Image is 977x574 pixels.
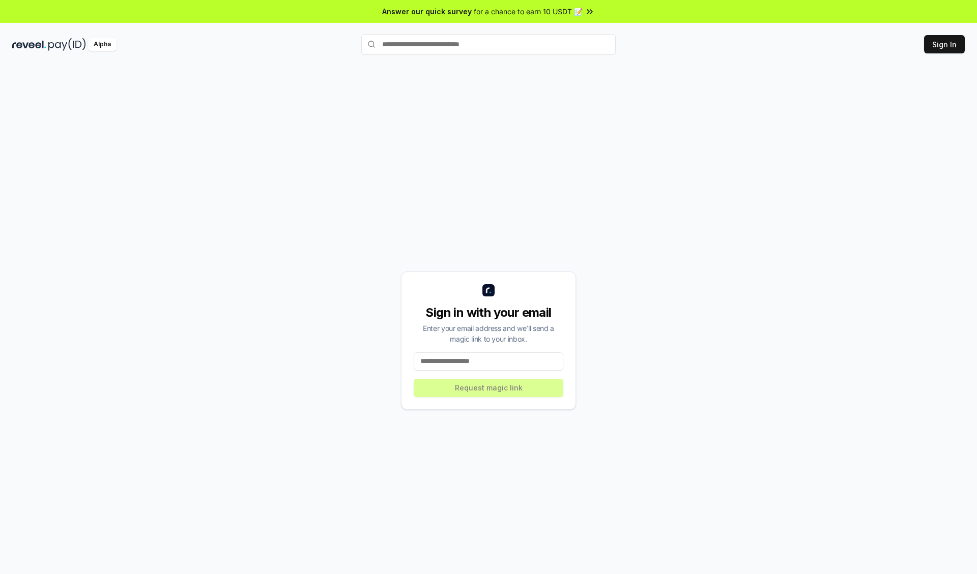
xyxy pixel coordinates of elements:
div: Alpha [88,38,117,51]
img: reveel_dark [12,38,46,51]
button: Sign In [924,35,965,53]
span: for a chance to earn 10 USDT 📝 [474,6,583,17]
span: Answer our quick survey [382,6,472,17]
img: logo_small [482,284,495,296]
img: pay_id [48,38,86,51]
div: Sign in with your email [414,305,563,321]
div: Enter your email address and we’ll send a magic link to your inbox. [414,323,563,344]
